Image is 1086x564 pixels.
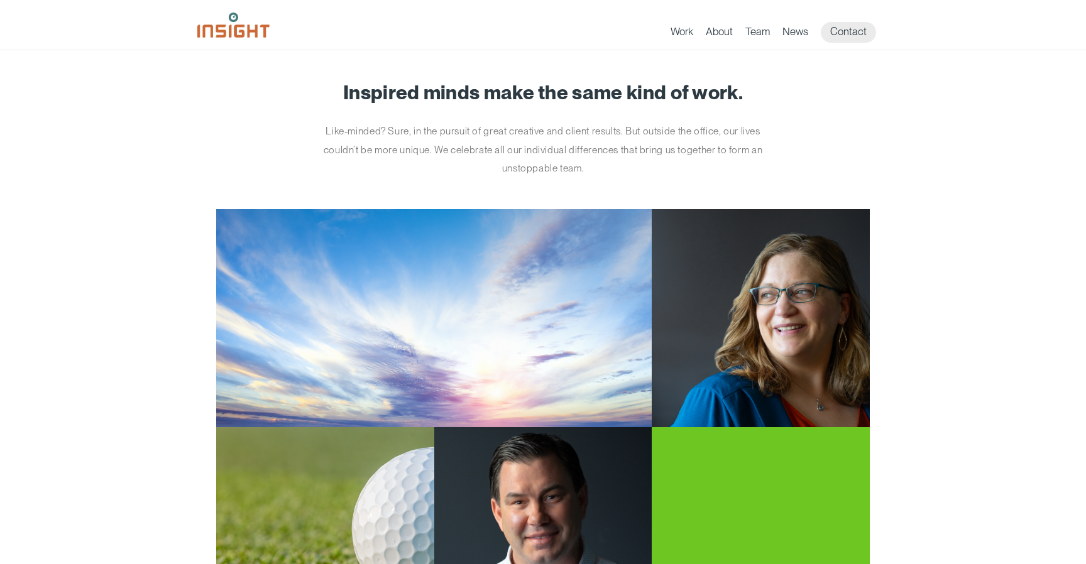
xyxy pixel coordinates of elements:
[671,22,889,43] nav: primary navigation menu
[652,209,870,427] img: Jill Smith
[197,13,270,38] img: Insight Marketing Design
[216,82,870,103] h1: Inspired minds make the same kind of work.
[216,209,870,427] a: Jill Smith
[671,25,693,43] a: Work
[307,122,779,178] p: Like-minded? Sure, in the pursuit of great creative and client results. But outside the office, o...
[782,25,808,43] a: News
[745,25,770,43] a: Team
[821,22,876,43] a: Contact
[706,25,733,43] a: About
